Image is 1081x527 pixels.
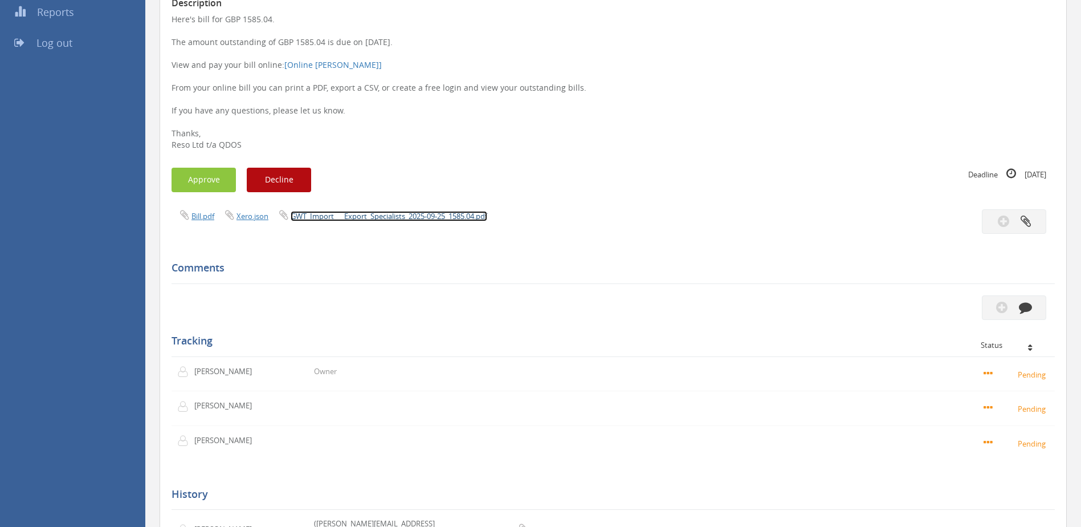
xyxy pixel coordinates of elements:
p: Here's bill for GBP 1585.04. The amount outstanding of GBP 1585.04 is due on [DATE]. View and pay... [172,14,1055,151]
button: Approve [172,168,236,192]
span: Log out [36,36,72,50]
a: [Online [PERSON_NAME]] [284,59,382,70]
a: GWT_Import___Export_Specialists_2025-09-25_1585.04.pdf [291,211,487,221]
button: Decline [247,168,311,192]
div: Status [981,341,1046,349]
small: Pending [984,402,1049,415]
p: [PERSON_NAME] [194,400,260,411]
small: Pending [984,437,1049,449]
small: Pending [984,368,1049,380]
h5: Comments [172,262,1046,274]
span: Reports [37,5,74,19]
img: user-icon.png [177,366,194,378]
a: Xero.json [236,211,268,221]
h5: History [172,489,1046,500]
small: Deadline [DATE] [968,168,1046,180]
img: user-icon.png [177,435,194,447]
p: [PERSON_NAME] [194,366,260,377]
p: Owner [314,366,337,377]
p: [PERSON_NAME] [194,435,260,446]
a: Bill.pdf [191,211,214,221]
h5: Tracking [172,335,1046,347]
img: user-icon.png [177,401,194,412]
